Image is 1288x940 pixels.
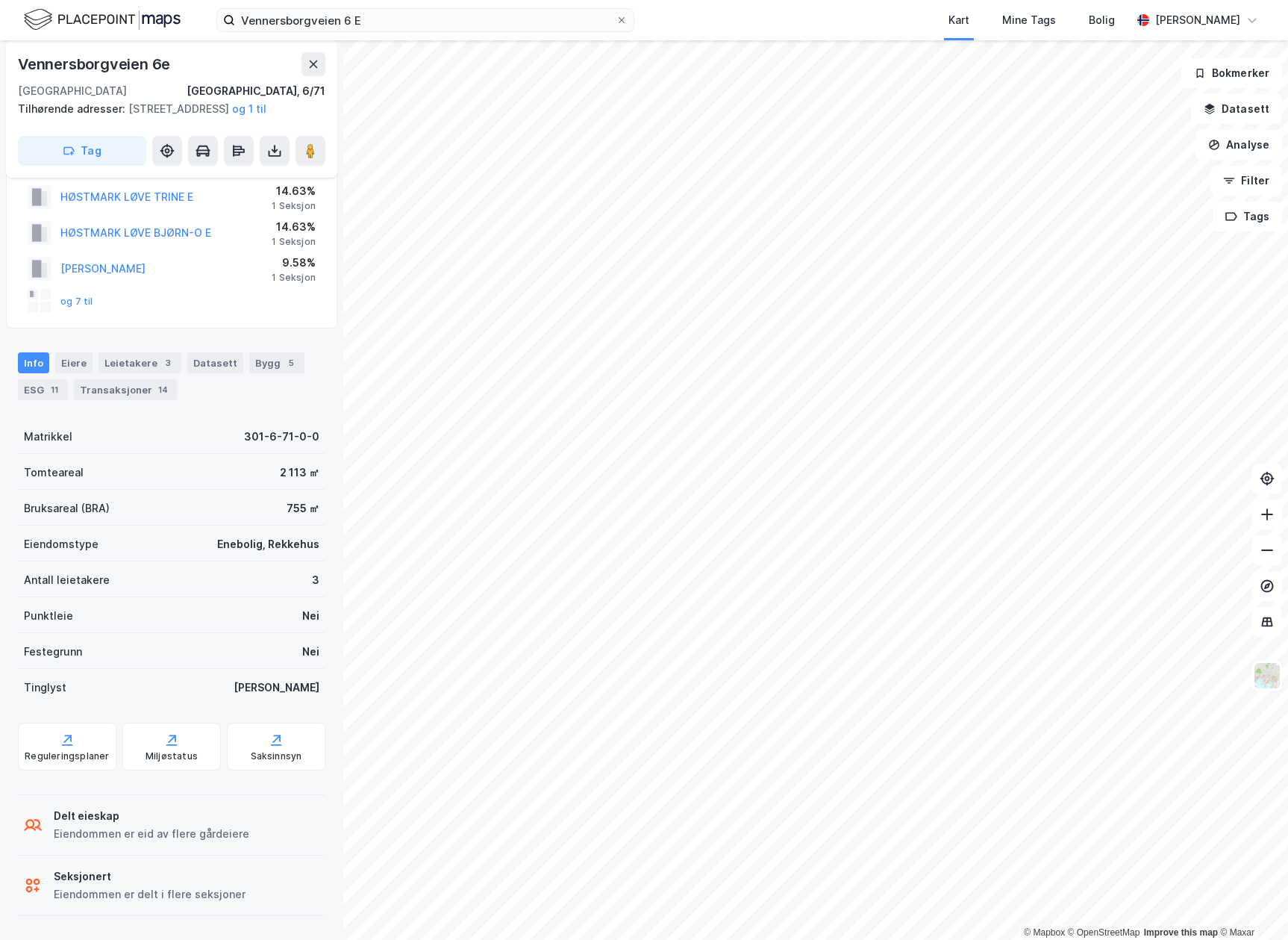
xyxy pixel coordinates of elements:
[1253,662,1281,690] img: Z
[272,200,316,212] div: 1 Seksjon
[244,428,319,446] div: 301-6-71-0-0
[1089,11,1115,29] div: Bolig
[146,750,198,762] div: Miljøstatus
[1210,166,1282,196] button: Filter
[284,355,298,370] div: 5
[54,807,249,825] div: Delt eieskap
[302,643,319,661] div: Nei
[24,607,73,625] div: Punktleie
[187,352,243,373] div: Datasett
[24,464,84,482] div: Tomteareal
[54,885,246,903] div: Eiendommen er delt i flere seksjoner
[1002,11,1056,29] div: Mine Tags
[1181,58,1282,88] button: Bokmerker
[302,607,319,625] div: Nei
[272,182,316,200] div: 14.63%
[251,750,302,762] div: Saksinnsyn
[24,679,66,697] div: Tinglyst
[1195,130,1282,160] button: Analyse
[249,352,304,373] div: Bygg
[1191,94,1282,124] button: Datasett
[1213,868,1288,940] iframe: Chat Widget
[25,750,109,762] div: Reguleringsplaner
[18,52,173,76] div: Vennersborgveien 6e
[18,100,313,118] div: [STREET_ADDRESS]
[1024,927,1065,938] a: Mapbox
[272,254,316,272] div: 9.58%
[234,679,319,697] div: [PERSON_NAME]
[18,136,146,166] button: Tag
[24,535,99,553] div: Eiendomstype
[272,218,316,236] div: 14.63%
[272,272,316,284] div: 1 Seksjon
[160,355,175,370] div: 3
[1155,11,1240,29] div: [PERSON_NAME]
[24,428,72,446] div: Matrikkel
[187,82,325,100] div: [GEOGRAPHIC_DATA], 6/71
[272,236,316,248] div: 1 Seksjon
[287,499,319,517] div: 755 ㎡
[1144,927,1218,938] a: Improve this map
[54,868,246,885] div: Seksjonert
[18,82,127,100] div: [GEOGRAPHIC_DATA]
[55,352,93,373] div: Eiere
[24,571,110,589] div: Antall leietakere
[18,102,128,115] span: Tilhørende adresser:
[24,643,82,661] div: Festegrunn
[217,535,319,553] div: Enebolig, Rekkehus
[47,382,62,397] div: 11
[1068,927,1140,938] a: OpenStreetMap
[24,7,181,33] img: logo.f888ab2527a4732fd821a326f86c7f29.svg
[99,352,181,373] div: Leietakere
[54,825,249,843] div: Eiendommen er eid av flere gårdeiere
[155,382,171,397] div: 14
[18,379,68,400] div: ESG
[24,499,110,517] div: Bruksareal (BRA)
[18,352,49,373] div: Info
[74,379,177,400] div: Transaksjoner
[312,571,319,589] div: 3
[948,11,969,29] div: Kart
[1213,202,1282,231] button: Tags
[280,464,319,482] div: 2 113 ㎡
[235,9,616,31] input: Søk på adresse, matrikkel, gårdeiere, leietakere eller personer
[1213,868,1288,940] div: Kontrollprogram for chat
